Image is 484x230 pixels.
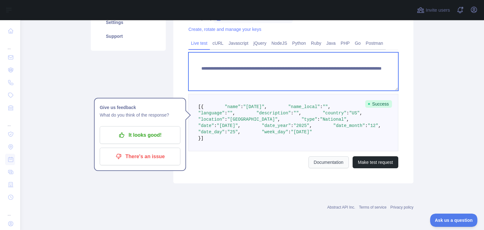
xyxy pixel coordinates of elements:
[198,104,201,109] span: [
[104,130,176,141] p: It looks good!
[359,205,386,210] a: Terms of service
[293,111,299,116] span: ""
[290,38,308,48] a: Python
[288,129,291,135] span: :
[430,214,478,227] iframe: Toggle Customer Support
[365,100,392,108] span: Success
[227,111,233,116] span: ""
[317,117,320,122] span: :
[198,136,201,141] span: }
[198,117,225,122] span: "location"
[338,38,352,48] a: PHP
[225,117,227,122] span: :
[363,38,386,48] a: Postman
[201,104,203,109] span: {
[278,117,280,122] span: ,
[233,111,235,116] span: ,
[5,38,15,50] div: ...
[5,115,15,127] div: ...
[240,104,243,109] span: :
[198,123,214,128] span: "date"
[347,117,349,122] span: ,
[294,123,309,128] span: "2025"
[226,38,251,48] a: Javascript
[225,104,240,109] span: "name"
[100,126,180,144] button: It looks good!
[333,123,365,128] span: "date_month"
[225,111,227,116] span: :
[256,111,291,116] span: "description"
[416,5,451,15] button: Invite users
[100,111,180,119] p: What do you think of the response?
[262,129,288,135] span: "week_day"
[100,104,180,111] h1: Give us feedback
[225,129,227,135] span: :
[360,111,362,116] span: ,
[262,123,291,128] span: "date_year"
[188,38,210,48] a: Live test
[100,148,180,165] button: There's an issue
[353,156,398,168] button: Make test request
[269,38,290,48] a: NodeJS
[291,111,293,116] span: :
[320,117,347,122] span: "National"
[327,205,355,210] a: Abstract API Inc.
[238,129,240,135] span: ,
[243,104,264,109] span: "[DATE]"
[299,111,301,116] span: ,
[320,104,323,109] span: :
[309,123,312,128] span: ,
[365,123,367,128] span: :
[347,111,349,116] span: :
[5,204,15,217] div: ...
[227,117,278,122] span: "[GEOGRAPHIC_DATA]"
[291,129,312,135] span: "[DATE]"
[352,38,363,48] a: Go
[214,123,216,128] span: :
[302,117,317,122] span: "type"
[238,123,240,128] span: ,
[210,38,226,48] a: cURL
[98,29,158,43] a: Support
[323,111,347,116] span: "country"
[349,111,360,116] span: "US"
[288,104,320,109] span: "name_local"
[308,156,349,168] a: Documentation
[217,123,238,128] span: "[DATE]"
[188,27,261,32] a: Create, rotate and manage your keys
[426,7,450,14] span: Invite users
[368,123,378,128] span: "12"
[378,123,381,128] span: ,
[198,129,225,135] span: "date_day"
[390,205,413,210] a: Privacy policy
[251,38,269,48] a: jQuery
[323,104,328,109] span: ""
[328,104,331,109] span: ,
[98,15,158,29] a: Settings
[227,129,238,135] span: "25"
[264,104,267,109] span: ,
[198,111,225,116] span: "language"
[324,38,338,48] a: Java
[201,136,203,141] span: ]
[104,151,176,162] p: There's an issue
[291,123,293,128] span: :
[308,38,324,48] a: Ruby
